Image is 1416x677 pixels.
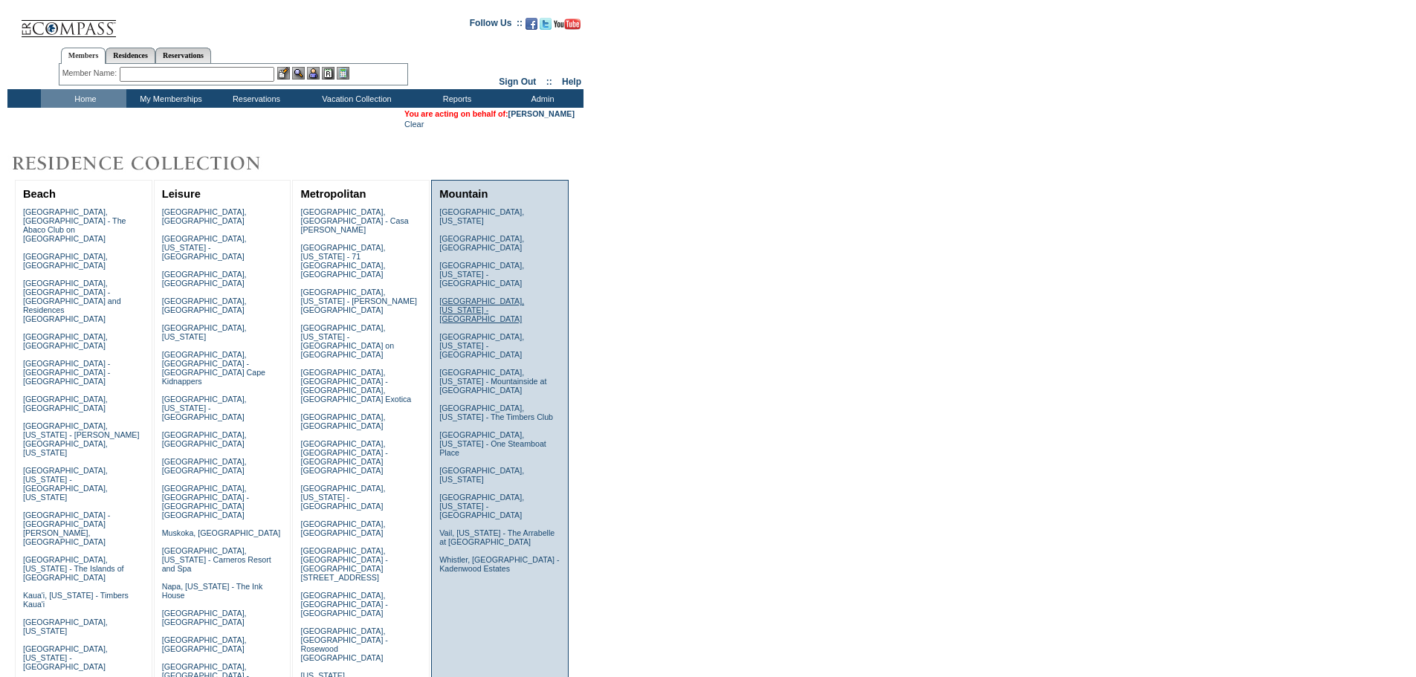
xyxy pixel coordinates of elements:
a: [GEOGRAPHIC_DATA], [GEOGRAPHIC_DATA] [162,457,247,475]
a: [GEOGRAPHIC_DATA], [GEOGRAPHIC_DATA] [23,332,108,350]
a: [GEOGRAPHIC_DATA], [GEOGRAPHIC_DATA] [23,252,108,270]
a: [GEOGRAPHIC_DATA], [GEOGRAPHIC_DATA] [439,234,524,252]
a: Sign Out [499,77,536,87]
a: [GEOGRAPHIC_DATA], [US_STATE] - [GEOGRAPHIC_DATA] [23,644,108,671]
img: i.gif [7,22,19,23]
img: Reservations [322,67,334,80]
span: :: [546,77,552,87]
a: [GEOGRAPHIC_DATA], [GEOGRAPHIC_DATA] - [GEOGRAPHIC_DATA], [GEOGRAPHIC_DATA] Exotica [300,368,411,404]
a: [GEOGRAPHIC_DATA], [GEOGRAPHIC_DATA] [162,270,247,288]
img: b_edit.gif [277,67,290,80]
a: [GEOGRAPHIC_DATA], [US_STATE] - [PERSON_NAME][GEOGRAPHIC_DATA] [300,288,417,314]
a: [GEOGRAPHIC_DATA], [GEOGRAPHIC_DATA] - [GEOGRAPHIC_DATA][STREET_ADDRESS] [300,546,387,582]
a: [PERSON_NAME] [508,109,575,118]
img: b_calculator.gif [337,67,349,80]
a: [GEOGRAPHIC_DATA], [GEOGRAPHIC_DATA] [300,519,385,537]
a: Whistler, [GEOGRAPHIC_DATA] - Kadenwood Estates [439,555,559,573]
img: View [292,67,305,80]
td: Home [41,89,126,108]
a: Help [562,77,581,87]
a: [GEOGRAPHIC_DATA], [GEOGRAPHIC_DATA] [162,430,247,448]
a: [GEOGRAPHIC_DATA], [US_STATE] - [GEOGRAPHIC_DATA] [300,484,385,511]
img: Follow us on Twitter [540,18,552,30]
img: Compass Home [20,7,117,38]
a: [GEOGRAPHIC_DATA], [US_STATE] - The Timbers Club [439,404,553,421]
a: [GEOGRAPHIC_DATA], [US_STATE] [162,323,247,341]
a: Kaua'i, [US_STATE] - Timbers Kaua'i [23,591,129,609]
a: [GEOGRAPHIC_DATA], [US_STATE] - [GEOGRAPHIC_DATA] [439,297,524,323]
a: [GEOGRAPHIC_DATA], [US_STATE] - [GEOGRAPHIC_DATA] [162,395,247,421]
a: [GEOGRAPHIC_DATA], [GEOGRAPHIC_DATA] - [GEOGRAPHIC_DATA] and Residences [GEOGRAPHIC_DATA] [23,279,121,323]
a: Muskoka, [GEOGRAPHIC_DATA] [162,528,280,537]
a: Clear [404,120,424,129]
a: Members [61,48,106,64]
a: [GEOGRAPHIC_DATA], [GEOGRAPHIC_DATA] [300,412,385,430]
img: Impersonate [307,67,320,80]
a: Subscribe to our YouTube Channel [554,22,581,31]
span: You are acting on behalf of: [404,109,575,118]
img: Become our fan on Facebook [526,18,537,30]
a: Residences [106,48,155,63]
a: [GEOGRAPHIC_DATA], [US_STATE] - 71 [GEOGRAPHIC_DATA], [GEOGRAPHIC_DATA] [300,243,385,279]
a: [GEOGRAPHIC_DATA], [US_STATE] - [PERSON_NAME][GEOGRAPHIC_DATA], [US_STATE] [23,421,140,457]
a: [GEOGRAPHIC_DATA], [GEOGRAPHIC_DATA] [162,635,247,653]
a: [GEOGRAPHIC_DATA], [GEOGRAPHIC_DATA] - Casa [PERSON_NAME] [300,207,408,234]
td: Admin [498,89,583,108]
td: Reservations [212,89,297,108]
td: My Memberships [126,89,212,108]
a: [GEOGRAPHIC_DATA], [US_STATE] - Carneros Resort and Spa [162,546,271,573]
td: Vacation Collection [297,89,413,108]
a: [GEOGRAPHIC_DATA], [US_STATE] [439,466,524,484]
a: [GEOGRAPHIC_DATA], [US_STATE] - [GEOGRAPHIC_DATA] [439,332,524,359]
a: Become our fan on Facebook [526,22,537,31]
a: [GEOGRAPHIC_DATA], [US_STATE] - The Islands of [GEOGRAPHIC_DATA] [23,555,124,582]
a: [GEOGRAPHIC_DATA], [GEOGRAPHIC_DATA] - [GEOGRAPHIC_DATA] [300,591,387,618]
a: [GEOGRAPHIC_DATA], [GEOGRAPHIC_DATA] - The Abaco Club on [GEOGRAPHIC_DATA] [23,207,126,243]
td: Follow Us :: [470,16,523,34]
a: [GEOGRAPHIC_DATA], [GEOGRAPHIC_DATA] [162,297,247,314]
a: [GEOGRAPHIC_DATA], [US_STATE] [23,618,108,635]
a: [GEOGRAPHIC_DATA], [US_STATE] - [GEOGRAPHIC_DATA] [439,493,524,519]
a: [GEOGRAPHIC_DATA], [US_STATE] - [GEOGRAPHIC_DATA] on [GEOGRAPHIC_DATA] [300,323,394,359]
a: [GEOGRAPHIC_DATA] - [GEOGRAPHIC_DATA] - [GEOGRAPHIC_DATA] [23,359,110,386]
a: Mountain [439,188,488,200]
a: [GEOGRAPHIC_DATA], [GEOGRAPHIC_DATA] - [GEOGRAPHIC_DATA] [GEOGRAPHIC_DATA] [300,439,387,475]
a: [GEOGRAPHIC_DATA], [US_STATE] - One Steamboat Place [439,430,546,457]
a: Vail, [US_STATE] - The Arrabelle at [GEOGRAPHIC_DATA] [439,528,555,546]
a: [GEOGRAPHIC_DATA], [GEOGRAPHIC_DATA] - [GEOGRAPHIC_DATA] Cape Kidnappers [162,350,265,386]
a: Napa, [US_STATE] - The Ink House [162,582,263,600]
a: [GEOGRAPHIC_DATA] - [GEOGRAPHIC_DATA][PERSON_NAME], [GEOGRAPHIC_DATA] [23,511,110,546]
a: Follow us on Twitter [540,22,552,31]
a: [GEOGRAPHIC_DATA], [GEOGRAPHIC_DATA] [23,395,108,412]
a: [GEOGRAPHIC_DATA], [GEOGRAPHIC_DATA] - [GEOGRAPHIC_DATA] [GEOGRAPHIC_DATA] [162,484,249,519]
a: [GEOGRAPHIC_DATA], [GEOGRAPHIC_DATA] - Rosewood [GEOGRAPHIC_DATA] [300,626,387,662]
a: [GEOGRAPHIC_DATA], [US_STATE] - [GEOGRAPHIC_DATA], [US_STATE] [23,466,108,502]
div: Member Name: [62,67,120,80]
img: Destinations by Exclusive Resorts [7,149,297,178]
a: Metropolitan [300,188,366,200]
a: [GEOGRAPHIC_DATA], [GEOGRAPHIC_DATA] [162,207,247,225]
a: [GEOGRAPHIC_DATA], [GEOGRAPHIC_DATA] [162,609,247,626]
a: Leisure [162,188,201,200]
a: [GEOGRAPHIC_DATA], [US_STATE] - Mountainside at [GEOGRAPHIC_DATA] [439,368,546,395]
a: [GEOGRAPHIC_DATA], [US_STATE] - [GEOGRAPHIC_DATA] [162,234,247,261]
a: Beach [23,188,56,200]
td: Reports [413,89,498,108]
a: Reservations [155,48,211,63]
a: [GEOGRAPHIC_DATA], [US_STATE] - [GEOGRAPHIC_DATA] [439,261,524,288]
a: [GEOGRAPHIC_DATA], [US_STATE] [439,207,524,225]
img: Subscribe to our YouTube Channel [554,19,581,30]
